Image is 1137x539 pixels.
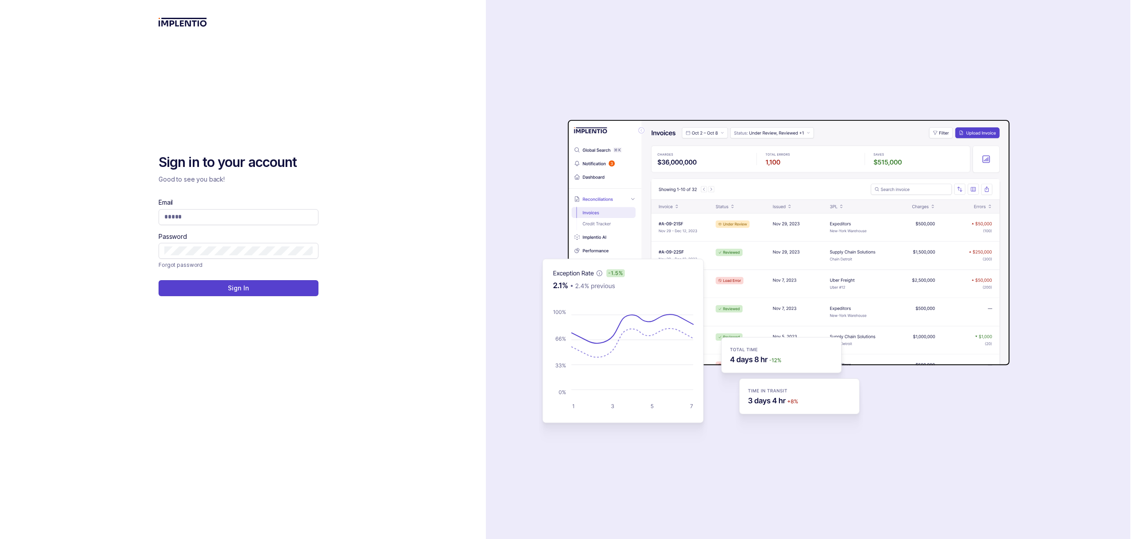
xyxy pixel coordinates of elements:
p: Forgot password [159,261,203,269]
button: Sign In [159,280,318,296]
img: logo [159,18,207,27]
p: Sign In [228,284,249,293]
h2: Sign in to your account [159,154,318,171]
img: signin-background.svg [511,92,1013,447]
label: Email [159,198,173,207]
p: Good to see you back! [159,175,318,184]
label: Password [159,232,187,241]
a: Link Forgot password [159,261,203,269]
